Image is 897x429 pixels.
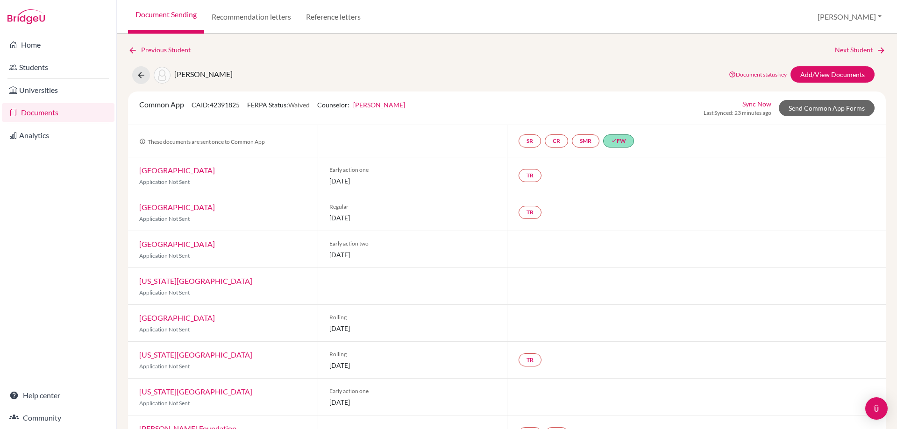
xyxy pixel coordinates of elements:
a: Home [2,35,114,54]
a: Documents [2,103,114,122]
a: [US_STATE][GEOGRAPHIC_DATA] [139,350,252,359]
a: [US_STATE][GEOGRAPHIC_DATA] [139,387,252,396]
span: Early action one [329,166,496,174]
a: Community [2,408,114,427]
a: TR [519,353,541,366]
a: Students [2,58,114,77]
a: CR [545,134,568,148]
span: Application Not Sent [139,326,190,333]
span: Regular [329,203,496,211]
span: Last Synced: 23 minutes ago [704,109,771,117]
img: Bridge-U [7,9,45,24]
span: Application Not Sent [139,215,190,222]
span: Application Not Sent [139,363,190,370]
span: [DATE] [329,250,496,260]
span: [DATE] [329,176,496,186]
span: Application Not Sent [139,178,190,185]
div: Open Intercom Messenger [865,397,888,420]
a: SR [519,134,541,148]
a: TR [519,169,541,182]
span: Waived [288,101,310,109]
a: [GEOGRAPHIC_DATA] [139,239,215,248]
span: [DATE] [329,360,496,370]
button: [PERSON_NAME] [813,8,886,26]
a: Help center [2,386,114,405]
a: Next Student [835,45,886,55]
a: Add/View Documents [790,66,875,83]
i: done [611,138,617,143]
a: Sync Now [742,99,771,109]
a: [GEOGRAPHIC_DATA] [139,166,215,175]
a: Analytics [2,126,114,145]
span: Application Not Sent [139,400,190,407]
a: SMR [572,134,599,148]
a: Document status key [729,71,787,78]
a: doneFW [603,134,634,148]
span: Application Not Sent [139,252,190,259]
span: [DATE] [329,397,496,407]
span: Early action one [329,387,496,395]
span: FERPA Status: [247,101,310,109]
a: [GEOGRAPHIC_DATA] [139,203,215,211]
a: TR [519,206,541,219]
span: Early action two [329,239,496,248]
span: These documents are sent once to Common App [139,138,265,145]
span: Counselor: [317,101,405,109]
a: Universities [2,81,114,99]
span: [DATE] [329,324,496,333]
a: [GEOGRAPHIC_DATA] [139,313,215,322]
span: Application Not Sent [139,289,190,296]
span: Common App [139,100,184,109]
span: [PERSON_NAME] [174,70,233,78]
span: CAID: 42391825 [192,101,240,109]
a: Previous Student [128,45,198,55]
a: Send Common App Forms [779,100,875,116]
span: Rolling [329,313,496,322]
span: Rolling [329,350,496,359]
span: [DATE] [329,213,496,223]
a: [US_STATE][GEOGRAPHIC_DATA] [139,276,252,285]
a: [PERSON_NAME] [353,101,405,109]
